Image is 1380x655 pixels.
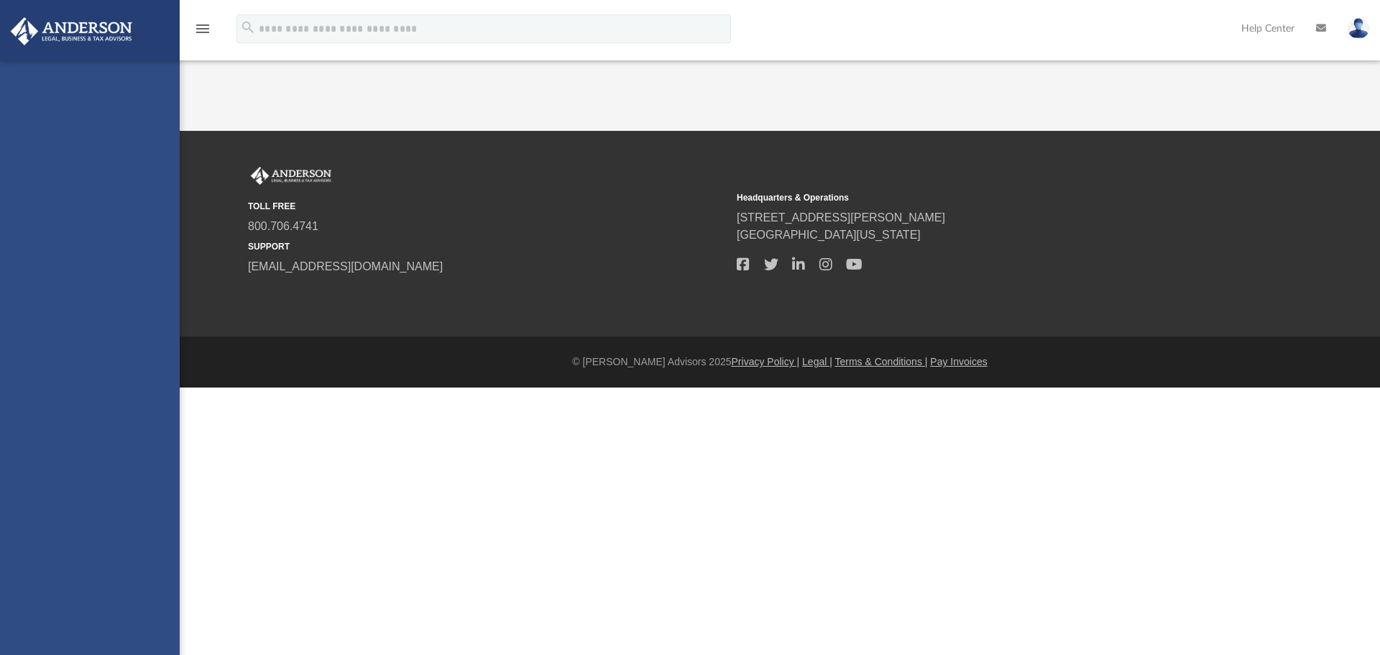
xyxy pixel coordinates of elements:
small: SUPPORT [248,240,727,253]
div: © [PERSON_NAME] Advisors 2025 [180,354,1380,370]
a: menu [194,27,211,37]
i: search [240,19,256,35]
a: Privacy Policy | [732,356,800,367]
a: [STREET_ADDRESS][PERSON_NAME] [737,211,945,224]
small: TOLL FREE [248,200,727,213]
a: [GEOGRAPHIC_DATA][US_STATE] [737,229,921,241]
i: menu [194,20,211,37]
a: Pay Invoices [930,356,987,367]
small: Headquarters & Operations [737,191,1215,204]
a: Legal | [802,356,832,367]
a: 800.706.4741 [248,220,318,232]
img: Anderson Advisors Platinum Portal [6,17,137,45]
img: Anderson Advisors Platinum Portal [248,167,334,185]
a: [EMAIL_ADDRESS][DOMAIN_NAME] [248,260,443,272]
a: Terms & Conditions | [835,356,928,367]
img: User Pic [1348,18,1369,39]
